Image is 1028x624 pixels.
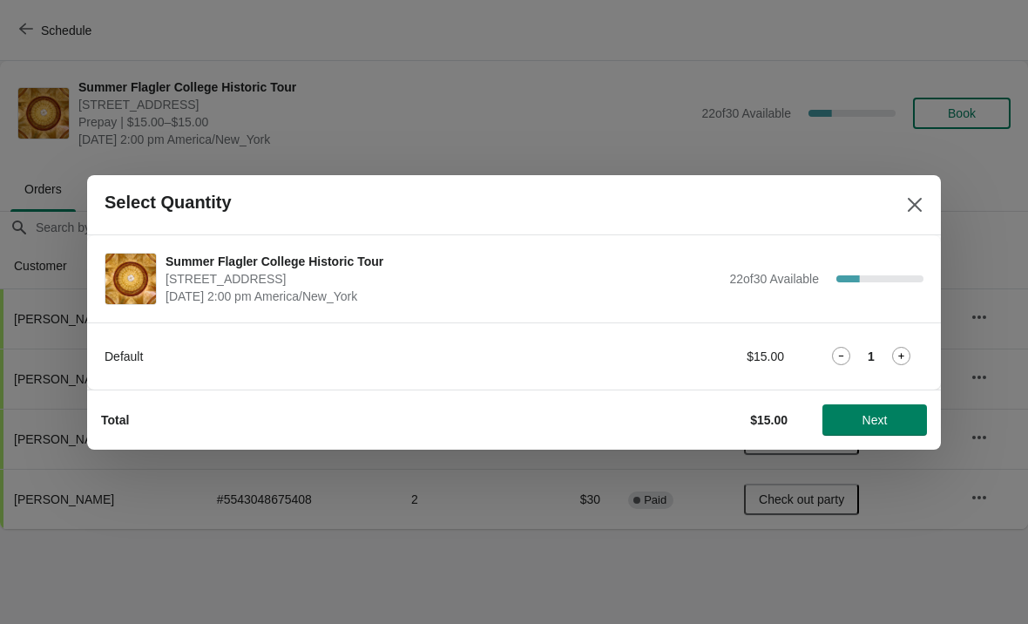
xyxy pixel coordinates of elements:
[868,348,875,365] strong: 1
[899,189,930,220] button: Close
[166,288,720,305] span: [DATE] 2:00 pm America/New_York
[105,193,232,213] h2: Select Quantity
[101,413,129,427] strong: Total
[822,404,927,436] button: Next
[750,413,788,427] strong: $15.00
[166,253,720,270] span: Summer Flagler College Historic Tour
[166,270,720,288] span: [STREET_ADDRESS]
[862,413,888,427] span: Next
[623,348,784,365] div: $15.00
[729,272,819,286] span: 22 of 30 Available
[105,348,588,365] div: Default
[105,254,156,304] img: Summer Flagler College Historic Tour | 74 King Street, St. Augustine, FL, USA | August 26 | 2:00 ...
